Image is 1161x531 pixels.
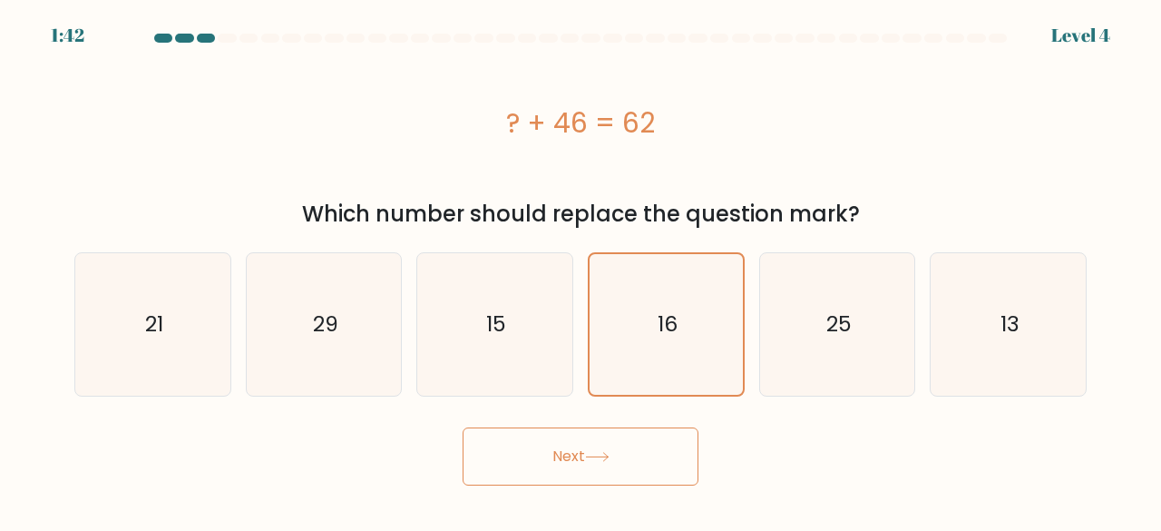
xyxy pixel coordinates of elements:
text: 16 [658,310,678,339]
text: 29 [313,310,338,339]
text: 13 [1000,310,1020,339]
div: 1:42 [51,22,84,49]
text: 21 [145,310,163,339]
text: 15 [486,310,506,339]
div: ? + 46 = 62 [74,103,1087,143]
div: Which number should replace the question mark? [85,198,1076,231]
button: Next [463,428,698,486]
text: 25 [826,310,852,339]
div: Level 4 [1051,22,1110,49]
